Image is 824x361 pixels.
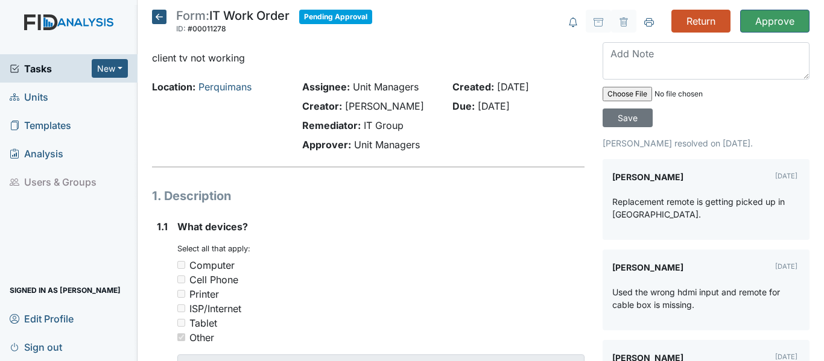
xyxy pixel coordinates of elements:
a: Perquimans [198,81,252,93]
span: [DATE] [497,81,529,93]
span: What devices? [177,221,248,233]
span: Edit Profile [10,309,74,328]
div: ISP/Internet [189,301,241,316]
input: ISP/Internet [177,304,185,312]
p: client tv not working [152,51,585,65]
p: Replacement remote is getting picked up in [GEOGRAPHIC_DATA]. [612,195,800,221]
label: 1.1 [157,219,168,234]
input: Save [603,108,653,127]
label: [PERSON_NAME] [612,259,683,276]
h1: 1. Description [152,187,585,205]
label: [PERSON_NAME] [612,169,683,186]
div: Other [189,330,214,345]
span: Pending Approval [299,10,372,24]
p: Used the wrong hdmi input and remote for cable box is missing. [612,286,800,311]
input: Approve [740,10,810,33]
span: Form: [176,8,209,23]
span: #00011278 [188,24,226,33]
span: Unit Managers [354,139,420,151]
span: Sign out [10,337,62,356]
div: Tablet [189,316,217,330]
button: New [92,59,128,78]
span: IT Group [364,119,404,131]
span: Templates [10,116,71,134]
a: Tasks [10,61,92,76]
small: [DATE] [775,172,797,180]
input: Return [671,10,731,33]
p: [PERSON_NAME] resolved on [DATE]. [603,137,810,149]
div: Cell Phone [189,272,238,287]
span: [PERSON_NAME] [345,100,424,112]
strong: Creator: [302,100,342,112]
small: Select all that apply: [177,244,250,253]
strong: Location: [152,81,195,93]
strong: Due: [452,100,475,112]
div: Printer [189,287,219,301]
small: [DATE] [775,262,797,271]
input: Tablet [177,319,185,327]
strong: Remediator: [302,119,361,131]
strong: Approver: [302,139,351,151]
span: Units [10,87,48,106]
div: Computer [189,258,235,272]
input: Cell Phone [177,275,185,283]
strong: Created: [452,81,494,93]
span: ID: [176,24,186,33]
div: IT Work Order [176,10,290,36]
small: [DATE] [775,353,797,361]
strong: Assignee: [302,81,350,93]
span: Analysis [10,144,63,163]
span: [DATE] [478,100,510,112]
input: Printer [177,290,185,298]
input: Computer [177,261,185,269]
input: Other [177,333,185,341]
span: Unit Managers [353,81,419,93]
span: Signed in as [PERSON_NAME] [10,281,121,300]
